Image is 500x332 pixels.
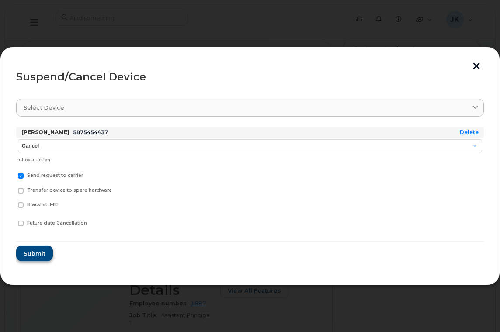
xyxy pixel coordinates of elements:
span: Blacklist IMEI [27,202,59,207]
span: Transfer device to spare hardware [27,187,112,193]
span: Submit [24,249,45,258]
span: 5875454437 [73,129,108,135]
a: Select device [16,99,484,117]
button: Submit [16,246,53,261]
strong: [PERSON_NAME] [21,129,69,135]
div: Choose action [19,153,482,163]
a: Delete [460,129,479,135]
span: Send request to carrier [27,173,83,178]
div: Suspend/Cancel Device [16,72,484,82]
span: Future date Cancellation [27,220,87,226]
span: Select device [24,104,64,112]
